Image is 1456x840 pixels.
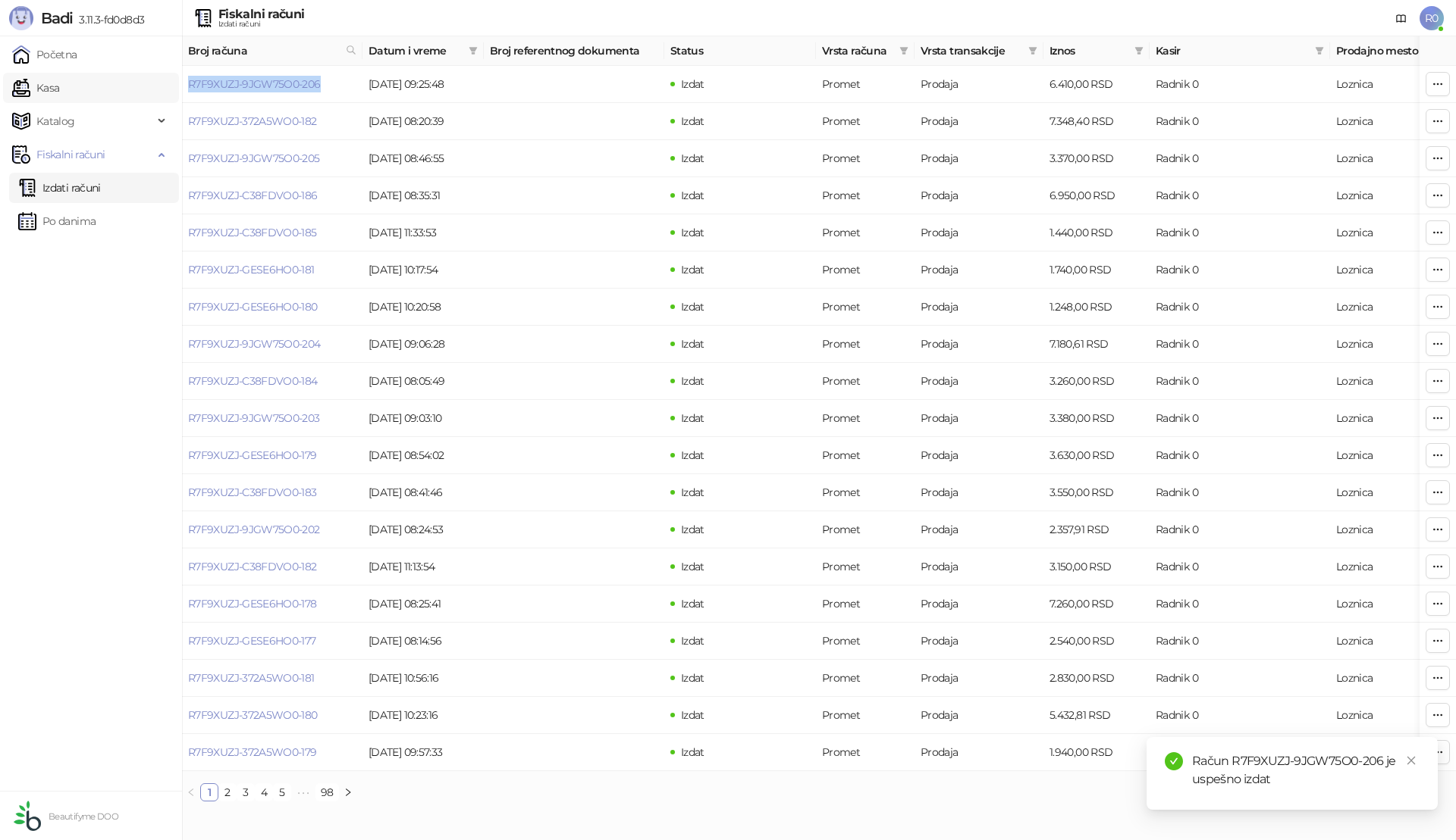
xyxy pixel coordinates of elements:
[1150,363,1330,400] td: Radnik 0
[915,660,1043,697] td: Prodaja
[18,173,101,203] a: Izdati računi
[369,42,463,59] span: Datum i vreme
[1150,623,1330,660] td: Radnik 0
[681,448,704,462] span: Izdat
[339,783,357,801] li: Sledeća strana
[1150,214,1330,251] td: Radnik 0
[915,251,1043,289] td: Prodaja
[681,560,704,573] span: Izdat
[681,300,704,314] span: Izdat
[219,784,236,801] a: 2
[1156,42,1309,59] span: Kasir
[362,363,484,400] td: [DATE] 08:05:49
[816,36,915,66] th: Vrsta računa
[915,214,1043,251] td: Prodaja
[182,66,362,103] td: R7F9XUZJ-9JGW75O0-206
[816,103,915,140] td: Promet
[182,623,362,660] td: R7F9XUZJ-GESE6HO0-177
[362,326,484,363] td: [DATE] 09:06:28
[362,623,484,660] td: [DATE] 08:14:56
[816,400,915,437] td: Promet
[49,811,118,822] small: Beautifyme DOO
[73,13,144,27] span: 3.11.3-fd0d8d3
[915,511,1043,548] td: Prodaja
[915,36,1043,66] th: Vrsta transakcije
[291,783,315,801] li: Sledećih 5 Strana
[339,783,357,801] button: right
[816,326,915,363] td: Promet
[188,114,317,128] a: R7F9XUZJ-372A5WO0-182
[237,784,254,801] a: 3
[681,411,704,425] span: Izdat
[915,66,1043,103] td: Prodaja
[41,9,73,27] span: Badi
[188,263,315,276] a: R7F9XUZJ-GESE6HO0-181
[1028,46,1037,55] span: filter
[915,623,1043,660] td: Prodaja
[1043,326,1150,363] td: 7.180,61 RSD
[1043,140,1150,177] td: 3.370,00 RSD
[915,326,1043,363] td: Prodaja
[816,586,915,623] td: Promet
[188,189,318,202] a: R7F9XUZJ-C38FDVO0-186
[1134,46,1144,55] span: filter
[484,36,664,66] th: Broj referentnog dokumenta
[188,745,317,759] a: R7F9XUZJ-372A5WO0-179
[681,226,704,239] span: Izdat
[1150,660,1330,697] td: Radnik 0
[915,697,1043,734] td: Prodaja
[1406,755,1417,766] span: close
[237,783,255,801] li: 3
[1150,400,1330,437] td: Radnik 0
[1043,289,1150,326] td: 1.248,00 RSD
[256,784,272,801] a: 4
[816,697,915,734] td: Promet
[182,103,362,140] td: R7F9XUZJ-372A5WO0-182
[182,251,362,289] td: R7F9XUZJ-GESE6HO0-181
[188,671,315,685] a: R7F9XUZJ-372A5WO0-181
[816,289,915,326] td: Promet
[188,634,316,648] a: R7F9XUZJ-GESE6HO0-177
[1150,734,1330,771] td: Radnik 0
[188,523,320,536] a: R7F9XUZJ-9JGW75O0-202
[1150,140,1330,177] td: Radnik 0
[1150,66,1330,103] td: Radnik 0
[681,597,704,610] span: Izdat
[816,660,915,697] td: Promet
[218,20,304,28] div: Izdati računi
[1043,623,1150,660] td: 2.540,00 RSD
[12,801,42,831] img: 64x64-companyLogo-432ed541-86f2-4000-a6d6-137676e77c9d.png
[915,363,1043,400] td: Prodaja
[816,214,915,251] td: Promet
[681,189,704,202] span: Izdat
[188,42,340,59] span: Broj računa
[362,66,484,103] td: [DATE] 09:25:48
[188,560,317,573] a: R7F9XUZJ-C38FDVO0-182
[915,140,1043,177] td: Prodaja
[816,177,915,214] td: Promet
[182,548,362,586] td: R7F9XUZJ-C38FDVO0-182
[344,788,353,797] span: right
[1150,437,1330,474] td: Radnik 0
[362,289,484,326] td: [DATE] 10:20:58
[201,784,218,801] a: 1
[1150,251,1330,289] td: Radnik 0
[681,77,704,91] span: Izdat
[362,400,484,437] td: [DATE] 09:03:10
[182,474,362,511] td: R7F9XUZJ-C38FDVO0-183
[182,586,362,623] td: R7F9XUZJ-GESE6HO0-178
[182,437,362,474] td: R7F9XUZJ-GESE6HO0-179
[1150,36,1330,66] th: Kasir
[822,42,893,59] span: Vrsta računa
[182,326,362,363] td: R7F9XUZJ-9JGW75O0-204
[1043,437,1150,474] td: 3.630,00 RSD
[187,788,196,797] span: left
[816,474,915,511] td: Promet
[182,734,362,771] td: R7F9XUZJ-372A5WO0-179
[816,623,915,660] td: Promet
[182,363,362,400] td: R7F9XUZJ-C38FDVO0-184
[182,660,362,697] td: R7F9XUZJ-372A5WO0-181
[1043,734,1150,771] td: 1.940,00 RSD
[1192,752,1420,788] div: Račun R7F9XUZJ-9JGW75O0-206 je uspešno izdat
[681,671,704,685] span: Izdat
